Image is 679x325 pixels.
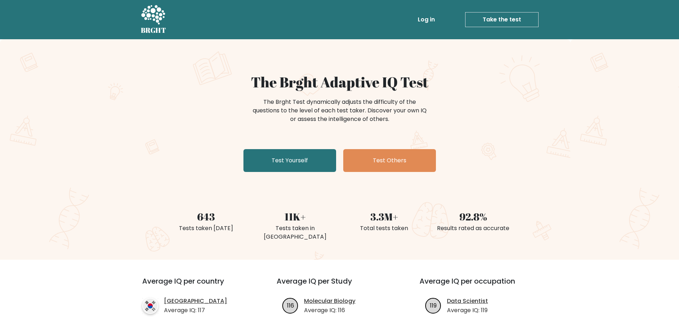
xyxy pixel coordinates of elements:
[430,301,437,309] text: 119
[243,149,336,172] a: Test Yourself
[447,297,488,305] a: Data Scientist
[420,277,545,294] h3: Average IQ per occupation
[433,224,514,233] div: Results rated as accurate
[447,306,488,315] p: Average IQ: 119
[142,277,251,294] h3: Average IQ per country
[344,224,425,233] div: Total tests taken
[142,298,158,314] img: country
[166,224,246,233] div: Tests taken [DATE]
[287,301,294,309] text: 116
[433,209,514,224] div: 92.8%
[415,12,438,27] a: Log in
[304,306,355,315] p: Average IQ: 116
[344,209,425,224] div: 3.3M+
[141,26,166,35] h5: BRGHT
[166,209,246,224] div: 643
[255,209,335,224] div: 11K+
[251,98,429,123] div: The Brght Test dynamically adjusts the difficulty of the questions to the level of each test take...
[164,297,227,305] a: [GEOGRAPHIC_DATA]
[343,149,436,172] a: Test Others
[304,297,355,305] a: Molecular Biology
[164,306,227,315] p: Average IQ: 117
[141,3,166,36] a: BRGHT
[166,73,514,91] h1: The Brght Adaptive IQ Test
[465,12,539,27] a: Take the test
[277,277,402,294] h3: Average IQ per Study
[255,224,335,241] div: Tests taken in [GEOGRAPHIC_DATA]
